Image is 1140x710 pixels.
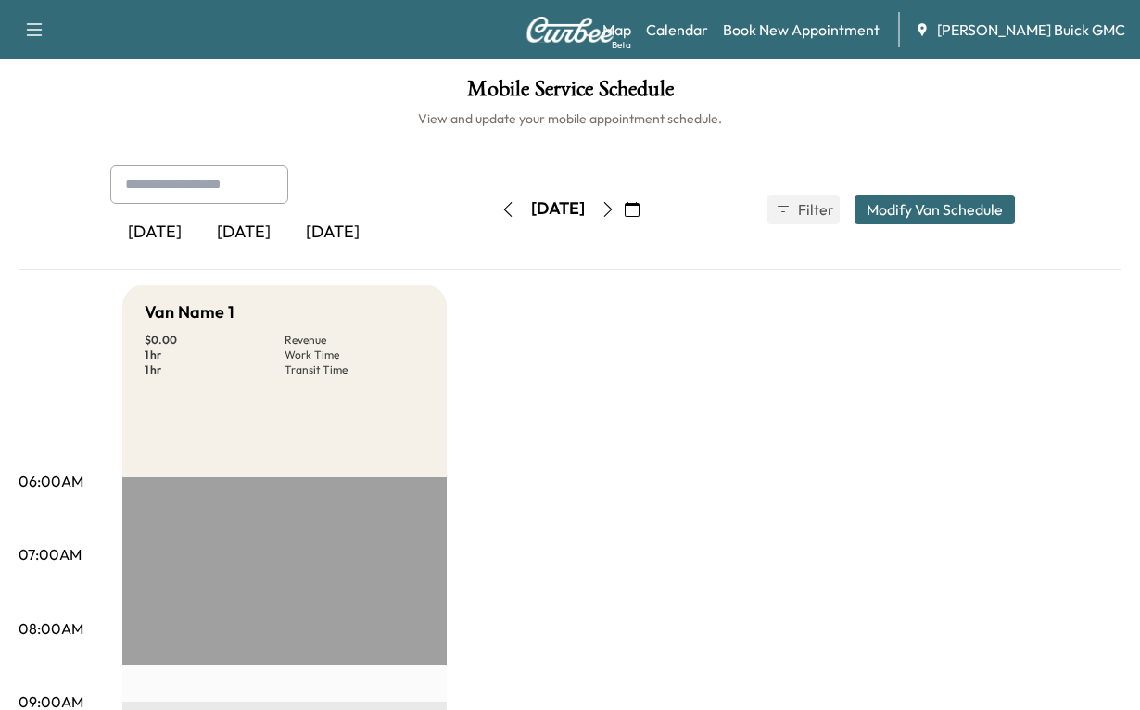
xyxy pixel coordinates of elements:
[19,617,83,640] p: 08:00AM
[145,299,234,325] h5: Van Name 1
[285,362,424,377] p: Transit Time
[145,333,285,348] p: $ 0.00
[199,211,288,254] div: [DATE]
[646,19,708,41] a: Calendar
[145,362,285,377] p: 1 hr
[526,17,614,43] img: Curbee Logo
[612,38,631,52] div: Beta
[602,19,631,41] a: MapBeta
[767,195,840,224] button: Filter
[19,78,1121,109] h1: Mobile Service Schedule
[937,19,1125,41] span: [PERSON_NAME] Buick GMC
[110,211,199,254] div: [DATE]
[19,543,82,565] p: 07:00AM
[285,348,424,362] p: Work Time
[288,211,377,254] div: [DATE]
[19,470,83,492] p: 06:00AM
[531,197,585,221] div: [DATE]
[798,198,831,221] span: Filter
[285,333,424,348] p: Revenue
[723,19,880,41] a: Book New Appointment
[855,195,1015,224] button: Modify Van Schedule
[19,109,1121,128] h6: View and update your mobile appointment schedule.
[145,348,285,362] p: 1 hr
